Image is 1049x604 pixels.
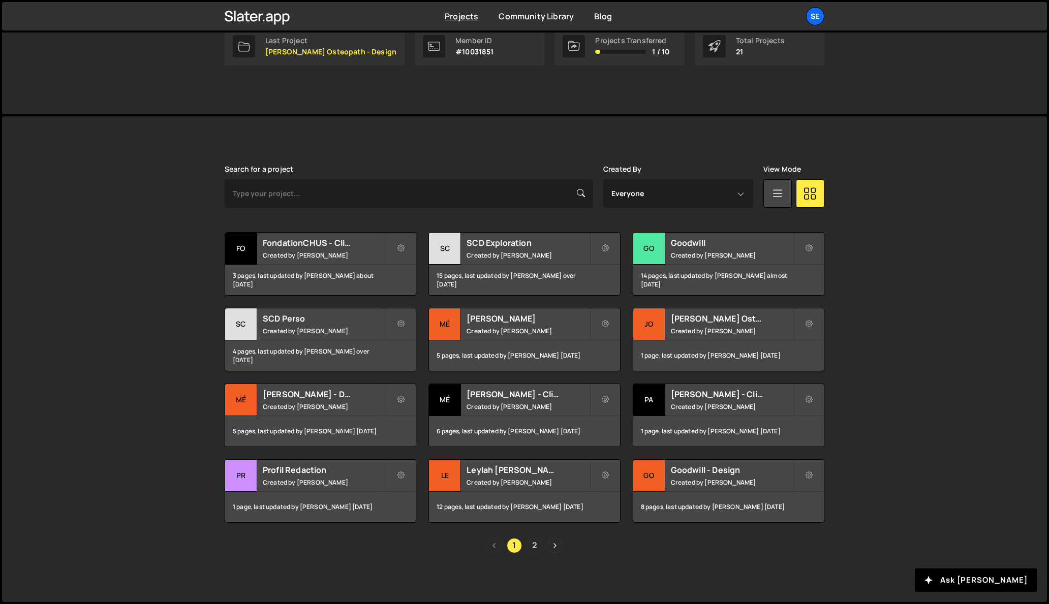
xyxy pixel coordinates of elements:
[467,402,589,411] small: Created by [PERSON_NAME]
[633,384,665,416] div: Pa
[429,416,620,447] div: 6 pages, last updated by [PERSON_NAME] [DATE]
[429,265,620,295] div: 15 pages, last updated by [PERSON_NAME] over [DATE]
[225,27,405,66] a: Last Project [PERSON_NAME] Osteopath - Design
[225,165,293,173] label: Search for a project
[225,538,824,553] div: Pagination
[428,308,620,371] a: Mé [PERSON_NAME] Created by [PERSON_NAME] 5 pages, last updated by [PERSON_NAME] [DATE]
[429,384,461,416] div: Mé
[429,233,461,265] div: SC
[633,340,824,371] div: 1 page, last updated by [PERSON_NAME] [DATE]
[594,11,612,22] a: Blog
[633,384,824,447] a: Pa [PERSON_NAME] - Client Created by [PERSON_NAME] 1 page, last updated by [PERSON_NAME] [DATE]
[671,464,793,475] h2: Goodwill - Design
[633,460,665,492] div: Go
[225,460,257,492] div: Pr
[429,308,461,340] div: Mé
[263,389,385,400] h2: [PERSON_NAME] - Design
[263,327,385,335] small: Created by [PERSON_NAME]
[429,460,461,492] div: Le
[671,327,793,335] small: Created by [PERSON_NAME]
[527,538,542,553] a: Page 2
[915,568,1037,592] button: Ask [PERSON_NAME]
[428,459,620,523] a: Le Leylah [PERSON_NAME] Foundation - Design Created by [PERSON_NAME] 12 pages, last updated by [P...
[467,327,589,335] small: Created by [PERSON_NAME]
[429,492,620,522] div: 12 pages, last updated by [PERSON_NAME] [DATE]
[428,232,620,296] a: SC SCD Exploration Created by [PERSON_NAME] 15 pages, last updated by [PERSON_NAME] over [DATE]
[225,232,416,296] a: Fo FondationCHUS - Client Created by [PERSON_NAME] 3 pages, last updated by [PERSON_NAME] about [...
[445,11,478,22] a: Projects
[225,340,416,371] div: 4 pages, last updated by [PERSON_NAME] over [DATE]
[736,48,785,56] p: 21
[428,384,620,447] a: Mé [PERSON_NAME] - Client Created by [PERSON_NAME] 6 pages, last updated by [PERSON_NAME] [DATE]
[595,37,669,45] div: Projects Transferred
[633,308,824,371] a: Jo [PERSON_NAME] Osteopath - Design Created by [PERSON_NAME] 1 page, last updated by [PERSON_NAME...
[633,308,665,340] div: Jo
[671,237,793,248] h2: Goodwill
[263,402,385,411] small: Created by [PERSON_NAME]
[225,179,593,208] input: Type your project...
[265,37,396,45] div: Last Project
[633,459,824,523] a: Go Goodwill - Design Created by [PERSON_NAME] 8 pages, last updated by [PERSON_NAME] [DATE]
[547,538,563,553] a: Next page
[467,251,589,260] small: Created by [PERSON_NAME]
[263,251,385,260] small: Created by [PERSON_NAME]
[225,265,416,295] div: 3 pages, last updated by [PERSON_NAME] about [DATE]
[633,233,665,265] div: Go
[467,237,589,248] h2: SCD Exploration
[225,308,257,340] div: SC
[806,7,824,25] a: Se
[467,464,589,475] h2: Leylah [PERSON_NAME] Foundation - Design
[455,37,493,45] div: Member ID
[671,389,793,400] h2: [PERSON_NAME] - Client
[671,251,793,260] small: Created by [PERSON_NAME]
[263,464,385,475] h2: Profil Redaction
[603,165,642,173] label: Created By
[225,459,416,523] a: Pr Profil Redaction Created by [PERSON_NAME] 1 page, last updated by [PERSON_NAME] [DATE]
[225,308,416,371] a: SC SCD Perso Created by [PERSON_NAME] 4 pages, last updated by [PERSON_NAME] over [DATE]
[225,384,416,447] a: Mé [PERSON_NAME] - Design Created by [PERSON_NAME] 5 pages, last updated by [PERSON_NAME] [DATE]
[225,492,416,522] div: 1 page, last updated by [PERSON_NAME] [DATE]
[671,478,793,487] small: Created by [PERSON_NAME]
[467,313,589,324] h2: [PERSON_NAME]
[633,265,824,295] div: 14 pages, last updated by [PERSON_NAME] almost [DATE]
[455,48,493,56] p: #10031851
[263,237,385,248] h2: FondationCHUS - Client
[633,232,824,296] a: Go Goodwill Created by [PERSON_NAME] 14 pages, last updated by [PERSON_NAME] almost [DATE]
[763,165,801,173] label: View Mode
[633,416,824,447] div: 1 page, last updated by [PERSON_NAME] [DATE]
[263,478,385,487] small: Created by [PERSON_NAME]
[467,389,589,400] h2: [PERSON_NAME] - Client
[736,37,785,45] div: Total Projects
[467,478,589,487] small: Created by [PERSON_NAME]
[499,11,574,22] a: Community Library
[633,492,824,522] div: 8 pages, last updated by [PERSON_NAME] [DATE]
[225,233,257,265] div: Fo
[429,340,620,371] div: 5 pages, last updated by [PERSON_NAME] [DATE]
[671,313,793,324] h2: [PERSON_NAME] Osteopath - Design
[671,402,793,411] small: Created by [PERSON_NAME]
[652,48,669,56] span: 1 / 10
[225,416,416,447] div: 5 pages, last updated by [PERSON_NAME] [DATE]
[265,48,396,56] p: [PERSON_NAME] Osteopath - Design
[263,313,385,324] h2: SCD Perso
[225,384,257,416] div: Mé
